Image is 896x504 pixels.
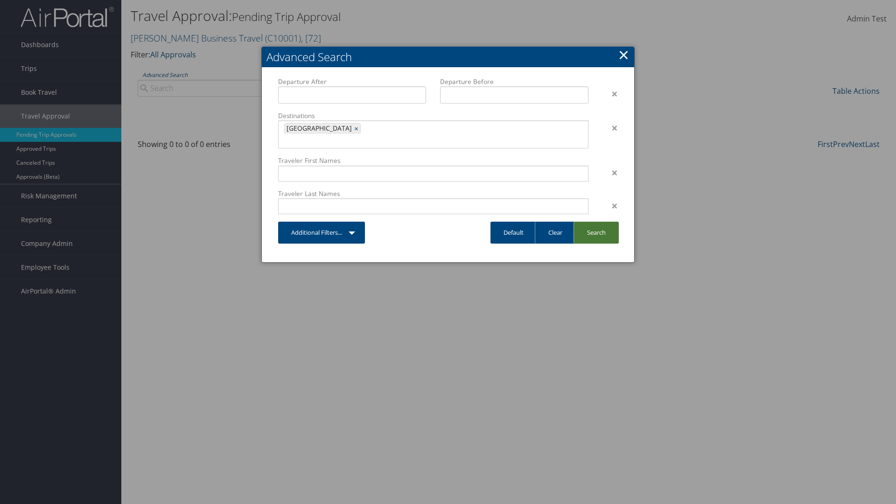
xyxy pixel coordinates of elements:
[278,156,588,165] label: Traveler First Names
[278,222,365,244] a: Additional Filters...
[285,124,352,133] span: [GEOGRAPHIC_DATA]
[595,200,625,211] div: ×
[278,111,588,120] label: Destinations
[595,88,625,99] div: ×
[618,45,629,64] a: Close
[262,47,634,67] h2: Advanced Search
[278,77,426,86] label: Departure After
[535,222,575,244] a: Clear
[354,124,360,133] a: ×
[440,77,588,86] label: Departure Before
[490,222,537,244] a: Default
[278,189,588,198] label: Traveler Last Names
[595,167,625,178] div: ×
[595,122,625,133] div: ×
[574,222,619,244] a: Search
